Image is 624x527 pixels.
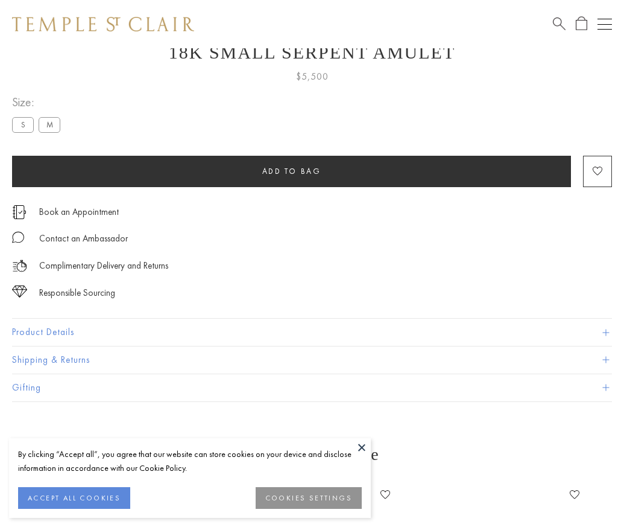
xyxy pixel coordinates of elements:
div: Contact an Ambassador [39,231,128,246]
img: icon_appointment.svg [12,205,27,219]
button: ACCEPT ALL COOKIES [18,487,130,509]
button: Add to bag [12,156,571,187]
p: Complimentary Delivery and Returns [39,258,168,273]
img: icon_delivery.svg [12,258,27,273]
div: Responsible Sourcing [39,286,115,301]
label: S [12,117,34,132]
img: icon_sourcing.svg [12,286,27,298]
a: Search [553,16,566,31]
span: $5,500 [296,69,329,85]
a: Book an Appointment [39,205,119,219]
button: Open navigation [597,17,612,31]
label: M [39,117,60,132]
span: Add to bag [262,166,321,176]
button: Shipping & Returns [12,347,612,374]
button: Gifting [12,374,612,401]
span: Size: [12,92,65,112]
a: Open Shopping Bag [576,16,587,31]
button: Product Details [12,319,612,346]
img: MessageIcon-01_2.svg [12,231,24,243]
button: COOKIES SETTINGS [256,487,362,509]
div: By clicking “Accept all”, you agree that our website can store cookies on your device and disclos... [18,447,362,475]
img: Temple St. Clair [12,17,194,31]
h1: 18K Small Serpent Amulet [12,42,612,63]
